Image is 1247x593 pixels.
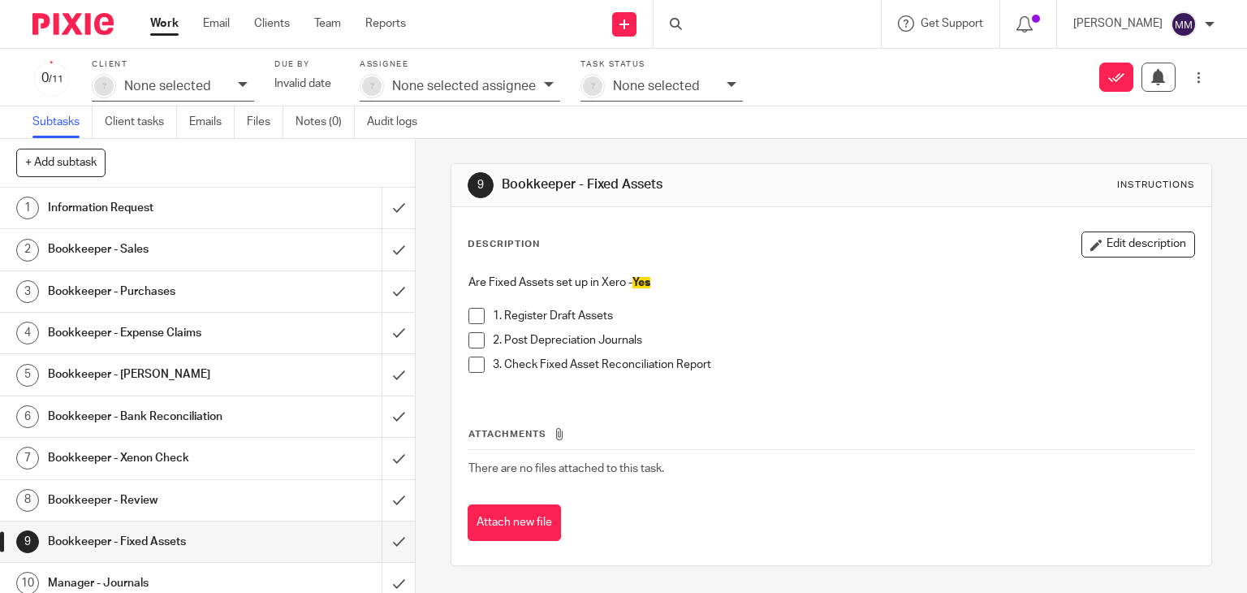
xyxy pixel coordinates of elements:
[16,280,39,303] div: 3
[49,75,63,84] small: /11
[105,106,177,138] a: Client tasks
[580,59,743,70] label: Task status
[254,15,290,32] a: Clients
[613,79,700,93] p: None selected
[32,106,93,138] a: Subtasks
[48,530,260,554] h1: Bookkeeper - Fixed Assets
[16,447,39,470] div: 7
[1081,232,1195,258] button: Edit description
[92,59,254,70] label: Client
[189,106,235,138] a: Emails
[468,463,664,474] span: There are no files attached to this task.
[124,79,211,93] p: None selected
[468,275,1195,291] p: Are Fixed Assets set up in Xero -
[362,76,382,96] div: ?
[48,321,260,345] h1: Bookkeeper - Expense Claims
[1117,179,1195,192] div: Instructions
[493,308,1195,324] p: 1. Register Draft Assets
[1073,15,1163,32] p: [PERSON_NAME]
[16,322,39,344] div: 4
[48,196,260,220] h1: Information Request
[314,15,341,32] a: Team
[32,13,114,35] img: Pixie
[468,172,494,198] div: 9
[48,279,260,304] h1: Bookkeeper - Purchases
[468,504,561,541] button: Attach new file
[392,79,536,93] p: None selected assignee
[16,364,39,387] div: 5
[493,332,1195,348] p: 2. Post Depreciation Journals
[16,405,39,428] div: 6
[921,18,983,29] span: Get Support
[150,15,179,32] a: Work
[203,15,230,32] a: Email
[32,69,71,88] div: 0
[48,405,260,429] h1: Bookkeeper - Bank Reconciliation
[94,76,114,96] div: ?
[493,357,1195,373] p: 3. Check Fixed Asset Reconciliation Report
[468,238,540,251] p: Description
[16,149,106,176] button: + Add subtask
[583,76,602,96] div: ?
[502,176,865,193] h1: Bookkeeper - Fixed Assets
[274,78,331,89] span: Invalid date
[274,59,339,70] label: Due by
[48,488,260,513] h1: Bookkeeper - Review
[48,362,260,387] h1: Bookkeeper - [PERSON_NAME]
[1171,11,1197,37] img: svg%3E
[365,15,406,32] a: Reports
[468,430,546,439] span: Attachments
[16,197,39,219] div: 1
[16,489,39,512] div: 8
[247,106,283,138] a: Files
[48,237,260,262] h1: Bookkeeper - Sales
[48,446,260,470] h1: Bookkeeper - Xenon Check
[367,106,429,138] a: Audit logs
[16,239,39,262] div: 2
[296,106,355,138] a: Notes (0)
[360,59,560,70] label: Assignee
[632,277,650,288] span: Yes
[16,530,39,553] div: 9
